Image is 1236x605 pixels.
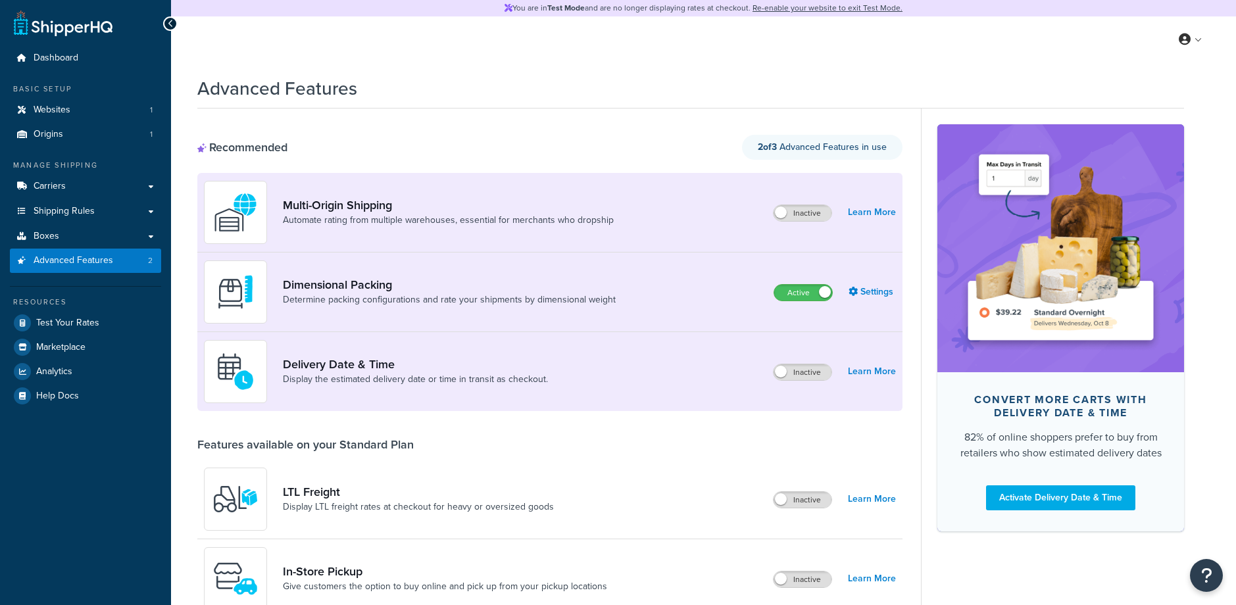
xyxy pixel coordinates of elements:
[34,181,66,192] span: Carriers
[34,53,78,64] span: Dashboard
[283,485,554,499] a: LTL Freight
[10,46,161,70] a: Dashboard
[283,373,548,386] a: Display the estimated delivery date or time in transit as checkout.
[36,318,99,329] span: Test Your Rates
[10,98,161,122] a: Websites1
[283,357,548,372] a: Delivery Date & Time
[36,391,79,402] span: Help Docs
[283,564,607,579] a: In-Store Pickup
[283,293,616,306] a: Determine packing configurations and rate your shipments by dimensional weight
[774,571,831,587] label: Inactive
[150,105,153,116] span: 1
[283,580,607,593] a: Give customers the option to buy online and pick up from your pickup locations
[10,174,161,199] a: Carriers
[283,278,616,292] a: Dimensional Packing
[34,255,113,266] span: Advanced Features
[10,122,161,147] a: Origins1
[849,283,896,301] a: Settings
[212,269,259,315] img: DTVBYsAAAAAASUVORK5CYII=
[150,129,153,140] span: 1
[774,364,831,380] label: Inactive
[547,2,585,14] strong: Test Mode
[36,342,86,353] span: Marketplace
[774,205,831,221] label: Inactive
[774,285,832,301] label: Active
[848,203,896,222] a: Learn More
[34,129,63,140] span: Origins
[197,140,287,155] div: Recommended
[148,255,153,266] span: 2
[10,311,161,335] a: Test Your Rates
[958,393,1163,420] div: Convert more carts with delivery date & time
[753,2,902,14] a: Re-enable your website to exit Test Mode.
[957,144,1164,352] img: feature-image-ddt-36eae7f7280da8017bfb280eaccd9c446f90b1fe08728e4019434db127062ab4.png
[758,140,777,154] strong: 2 of 3
[10,249,161,273] a: Advanced Features2
[10,297,161,308] div: Resources
[197,76,357,101] h1: Advanced Features
[986,485,1135,510] a: Activate Delivery Date & Time
[10,335,161,359] a: Marketplace
[10,384,161,408] a: Help Docs
[212,476,259,522] img: y79ZsPf0fXUFUhFXDzUgf+ktZg5F2+ohG75+v3d2s1D9TjoU8PiyCIluIjV41seZevKCRuEjTPPOKHJsQcmKCXGdfprl3L4q7...
[212,189,259,235] img: WatD5o0RtDAAAAAElFTkSuQmCC
[34,206,95,217] span: Shipping Rules
[283,214,614,227] a: Automate rating from multiple warehouses, essential for merchants who dropship
[197,437,414,452] div: Features available on your Standard Plan
[34,231,59,242] span: Boxes
[774,492,831,508] label: Inactive
[958,429,1163,461] div: 82% of online shoppers prefer to buy from retailers who show estimated delivery dates
[10,122,161,147] li: Origins
[1190,559,1223,592] button: Open Resource Center
[10,249,161,273] li: Advanced Features
[10,160,161,171] div: Manage Shipping
[212,556,259,602] img: wfgcfpwTIucLEAAAAASUVORK5CYII=
[848,569,896,588] a: Learn More
[848,362,896,381] a: Learn More
[36,366,72,377] span: Analytics
[848,490,896,508] a: Learn More
[10,224,161,249] a: Boxes
[34,105,70,116] span: Websites
[758,140,887,154] span: Advanced Features in use
[10,84,161,95] div: Basic Setup
[283,500,554,514] a: Display LTL freight rates at checkout for heavy or oversized goods
[10,360,161,383] a: Analytics
[283,198,614,212] a: Multi-Origin Shipping
[212,349,259,395] img: gfkeb5ejjkALwAAAABJRU5ErkJggg==
[10,199,161,224] a: Shipping Rules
